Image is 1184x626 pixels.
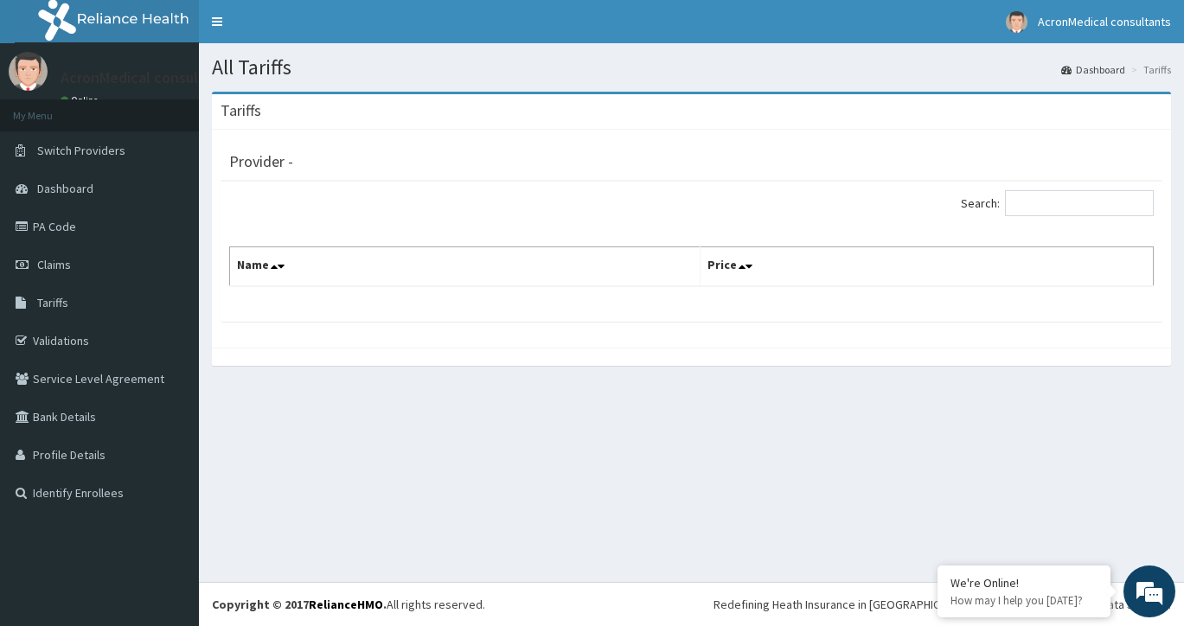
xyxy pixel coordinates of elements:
input: Search: [1005,190,1154,216]
th: Price [700,247,1153,287]
div: Redefining Heath Insurance in [GEOGRAPHIC_DATA] using Telemedicine and Data Science! [714,596,1171,613]
h3: Tariffs [221,103,261,118]
h1: All Tariffs [212,56,1171,79]
a: Online [61,94,102,106]
img: User Image [1006,11,1027,33]
p: How may I help you today? [950,593,1098,608]
p: AcronMedical consultants [61,70,235,86]
span: Dashboard [37,181,93,196]
span: Tariffs [37,295,68,310]
th: Name [230,247,701,287]
div: We're Online! [950,575,1098,591]
img: User Image [9,52,48,91]
span: Switch Providers [37,143,125,158]
span: AcronMedical consultants [1038,14,1171,29]
span: Claims [37,257,71,272]
footer: All rights reserved. [199,582,1184,626]
li: Tariffs [1127,62,1171,77]
a: RelianceHMO [309,597,383,612]
a: Dashboard [1061,62,1125,77]
label: Search: [961,190,1154,216]
strong: Copyright © 2017 . [212,597,387,612]
h3: Provider - [229,154,293,169]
